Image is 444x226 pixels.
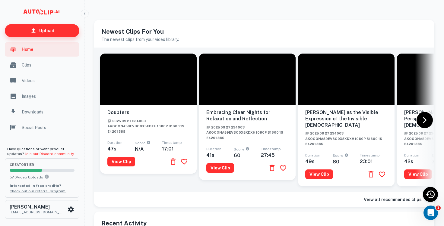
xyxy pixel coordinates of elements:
[305,159,333,164] h6: 49 s
[101,36,427,43] h6: The newest clips from your video library.
[107,146,135,152] h6: 47 s
[10,209,64,215] p: [EMAIL_ADDRESS][DOMAIN_NAME]
[107,119,184,133] span: 2025 09 27 234003 akooona59evbo0x5xdxh 1080p b1600 1s e4201 38s
[206,125,283,140] span: 2025 09 27 234003 akooona59evbo0x5xdxh 1080p b1600 1s e4201 38s
[5,200,79,219] button: [PERSON_NAME][EMAIL_ADDRESS][DOMAIN_NAME]
[234,153,261,158] h6: 60
[22,46,76,53] span: Home
[10,189,66,193] a: Check out our referral program.
[107,157,135,166] button: View Clip
[5,120,79,135] a: Social Posts
[10,183,75,188] p: Interested in free credits?
[333,154,360,159] span: Score
[162,146,189,152] h6: 17:01
[206,147,221,151] span: Duration
[101,27,427,36] h5: Newest Clips For You
[305,153,320,157] span: Duration
[10,163,75,166] span: creator Tier
[22,109,76,115] span: Downloads
[404,153,419,157] span: Duration
[10,205,64,209] h6: [PERSON_NAME]
[162,141,182,145] span: Timestamp
[7,147,75,156] span: Have questions or want product updates?
[107,118,184,134] a: 2025 09 27 234003 akooona59evbo0x5xdxh 1080p b1600 1s e4201 38s
[261,147,281,151] span: Timestamp
[206,163,234,173] button: View Clip
[107,110,189,116] h6: Doubters
[145,141,151,146] div: An AI-calculated score on a clip's engagement potential, scored from 0 to 100.
[44,174,49,179] svg: You can upload 10 videos per month on the creator tier. Upgrade to upload more.
[234,147,261,153] span: Score
[107,141,122,145] span: Duration
[5,42,79,57] a: Home
[206,152,234,158] h6: 41 s
[25,152,75,156] a: Join our Discord community.
[5,158,79,197] button: creatorTier5/10Video UploadsYou can upload 10 videos per month on the creator tier. Upgrade to up...
[305,110,387,128] h6: [PERSON_NAME] as the Visible Expression of the Invisible [DEMOGRAPHIC_DATA]
[423,206,438,220] iframe: Intercom live chat
[22,124,76,131] span: Social Posts
[305,169,333,179] button: View Clip
[404,169,432,179] button: View Clip
[360,153,380,157] span: Timestamp
[305,132,382,146] span: 2025 09 27 234003 akooona59evbo0x5xdxh 1080p b1600 1s e4201 38s
[5,89,79,104] a: Images
[423,187,438,202] div: Recent Activity
[22,77,76,84] span: Videos
[305,130,382,146] a: 2025 09 27 234003 akooona59evbo0x5xdxh 1080p b1600 1s e4201 38s
[5,105,79,119] a: Downloads
[244,147,249,153] div: An AI-calculated score on a clip's engagement potential, scored from 0 to 100.
[5,73,79,88] a: Videos
[22,93,76,100] span: Images
[343,154,348,159] div: An AI-calculated score on a clip's engagement potential, scored from 0 to 100.
[10,174,75,180] p: 5 / 10 Video Uploads
[135,141,162,146] span: Score
[436,206,441,210] span: 1
[333,159,360,165] h6: 80
[22,62,76,68] span: Clips
[135,146,162,152] h6: N/A
[5,58,79,72] a: Clips
[360,159,387,164] h6: 23:01
[39,27,54,34] p: Upload
[206,110,288,122] h6: Embracing Clear Nights for Relaxation and Reflection
[206,124,283,140] a: 2025 09 27 234003 akooona59evbo0x5xdxh 1080p b1600 1s e4201 38s
[261,152,288,158] h6: 27:45
[364,196,422,203] h6: View all recommended clips
[404,159,432,164] h6: 42 s
[5,24,79,37] a: Upload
